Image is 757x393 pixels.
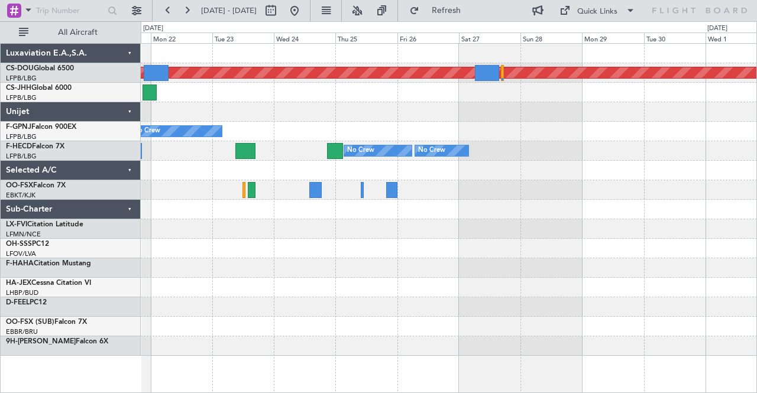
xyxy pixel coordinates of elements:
a: LFOV/LVA [6,249,36,258]
input: Trip Number [36,2,104,20]
div: No Crew [418,142,445,160]
span: LX-FVI [6,221,27,228]
div: Sat 27 [459,33,520,43]
span: CS-DOU [6,65,34,72]
div: Mon 22 [151,33,212,43]
a: OO-FSXFalcon 7X [6,182,66,189]
a: 9H-[PERSON_NAME]Falcon 6X [6,338,108,345]
a: EBKT/KJK [6,191,35,200]
span: F-HECD [6,143,32,150]
div: Mon 29 [582,33,643,43]
button: All Aircraft [13,23,128,42]
span: OO-FSX (SUB) [6,319,54,326]
span: OO-FSX [6,182,33,189]
a: OO-FSX (SUB)Falcon 7X [6,319,87,326]
a: LFPB/LBG [6,74,37,83]
span: 9H-[PERSON_NAME] [6,338,76,345]
a: LHBP/BUD [6,288,38,297]
span: F-GPNJ [6,124,31,131]
span: D-FEEL [6,299,30,306]
a: F-HECDFalcon 7X [6,143,64,150]
div: Quick Links [577,6,617,18]
div: Tue 23 [212,33,274,43]
a: D-FEELPC12 [6,299,47,306]
div: Sun 28 [520,33,582,43]
button: Quick Links [554,1,641,20]
a: LFPB/LBG [6,93,37,102]
div: No Crew [133,122,160,140]
span: Refresh [422,7,471,15]
a: LFPB/LBG [6,152,37,161]
a: F-HAHACitation Mustang [6,260,91,267]
a: HA-JEXCessna Citation VI [6,280,91,287]
span: OH-SSS [6,241,32,248]
div: Tue 30 [644,33,706,43]
div: Thu 25 [335,33,397,43]
a: OH-SSSPC12 [6,241,49,248]
a: EBBR/BRU [6,327,38,336]
span: F-HAHA [6,260,34,267]
span: CS-JHH [6,85,31,92]
a: F-GPNJFalcon 900EX [6,124,76,131]
div: Wed 24 [274,33,335,43]
div: Fri 26 [397,33,459,43]
span: HA-JEX [6,280,31,287]
div: [DATE] [143,24,163,34]
a: LFPB/LBG [6,132,37,141]
button: Refresh [404,1,475,20]
div: No Crew [347,142,374,160]
span: All Aircraft [31,28,125,37]
span: [DATE] - [DATE] [201,5,257,16]
a: LX-FVICitation Latitude [6,221,83,228]
div: [DATE] [707,24,727,34]
a: CS-DOUGlobal 6500 [6,65,74,72]
a: LFMN/NCE [6,230,41,239]
a: CS-JHHGlobal 6000 [6,85,72,92]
